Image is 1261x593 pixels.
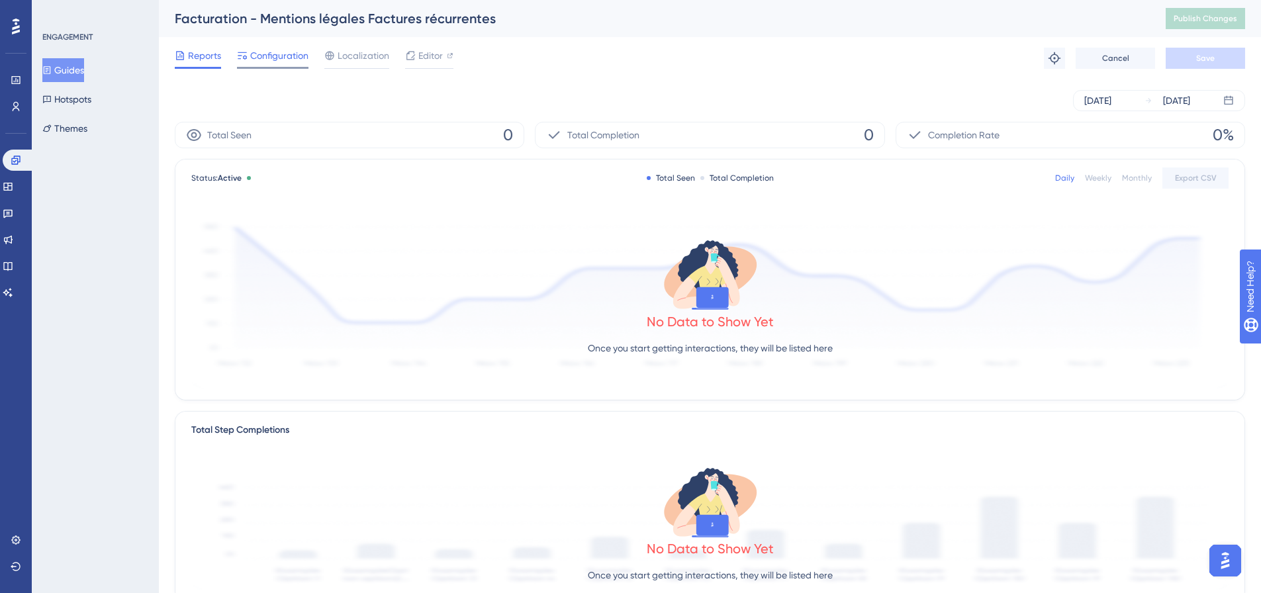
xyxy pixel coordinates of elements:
[647,539,774,558] div: No Data to Show Yet
[1162,167,1229,189] button: Export CSV
[31,3,83,19] span: Need Help?
[1055,173,1074,183] div: Daily
[207,127,252,143] span: Total Seen
[864,124,874,146] span: 0
[1196,53,1215,64] span: Save
[1205,541,1245,580] iframe: UserGuiding AI Assistant Launcher
[588,340,833,356] p: Once you start getting interactions, they will be listed here
[1122,173,1152,183] div: Monthly
[218,173,242,183] span: Active
[188,48,221,64] span: Reports
[1163,93,1190,109] div: [DATE]
[1213,124,1234,146] span: 0%
[588,567,833,583] p: Once you start getting interactions, they will be listed here
[1102,53,1129,64] span: Cancel
[700,173,774,183] div: Total Completion
[1174,13,1237,24] span: Publish Changes
[1175,173,1217,183] span: Export CSV
[42,87,91,111] button: Hotspots
[647,312,774,331] div: No Data to Show Yet
[1166,48,1245,69] button: Save
[42,58,84,82] button: Guides
[42,32,93,42] div: ENGAGEMENT
[503,124,513,146] span: 0
[1076,48,1155,69] button: Cancel
[928,127,1000,143] span: Completion Rate
[191,173,242,183] span: Status:
[175,9,1133,28] div: Facturation - Mentions légales Factures récurrentes
[191,422,289,438] div: Total Step Completions
[42,116,87,140] button: Themes
[1084,93,1111,109] div: [DATE]
[647,173,695,183] div: Total Seen
[250,48,308,64] span: Configuration
[338,48,389,64] span: Localization
[1166,8,1245,29] button: Publish Changes
[567,127,639,143] span: Total Completion
[418,48,443,64] span: Editor
[1085,173,1111,183] div: Weekly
